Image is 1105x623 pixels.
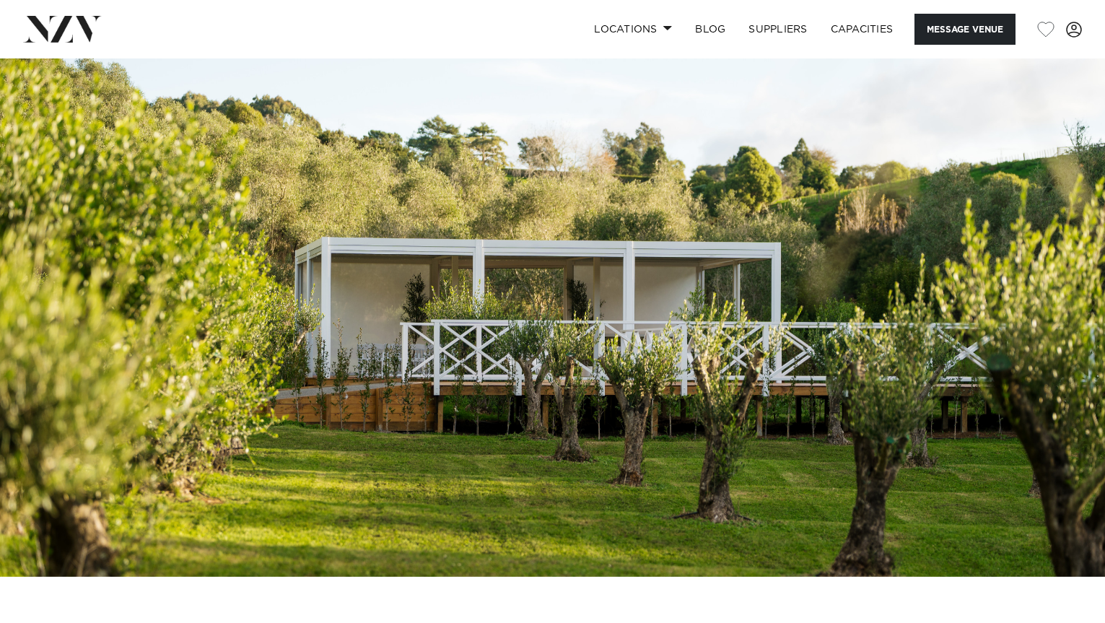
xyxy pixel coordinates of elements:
a: Locations [582,14,683,45]
a: Capacities [819,14,905,45]
img: nzv-logo.png [23,16,102,42]
button: Message Venue [914,14,1016,45]
a: BLOG [683,14,737,45]
a: SUPPLIERS [737,14,818,45]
